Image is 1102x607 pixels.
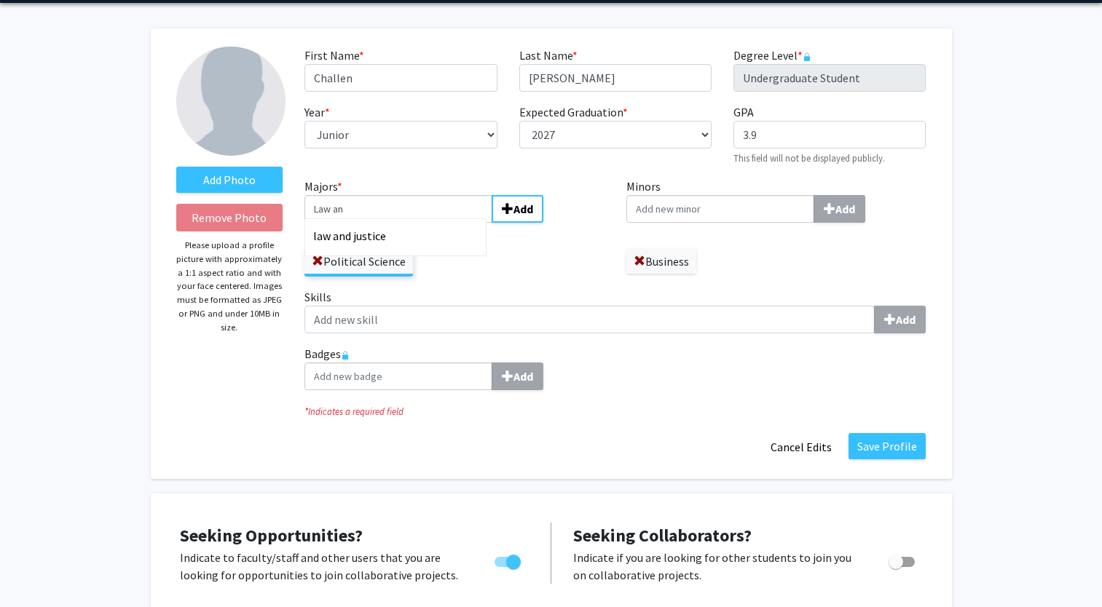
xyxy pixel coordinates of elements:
button: Badges [492,362,543,390]
b: Add [835,202,855,216]
div: Toggle [883,549,923,571]
img: Profile Picture [176,47,286,156]
button: Cancel Edits [761,433,841,461]
label: Last Name [519,47,578,64]
input: BadgesAdd [304,362,492,390]
label: GPA [733,103,754,121]
button: Remove Photo [176,204,283,231]
span: d justice [345,229,386,243]
button: Majors*law and justice [492,195,543,223]
label: AddProfile Picture [176,167,283,193]
label: Business [626,249,696,274]
button: Skills [874,306,926,333]
input: SkillsAdd [304,306,875,333]
label: Badges [304,345,926,390]
span: law an [313,229,345,243]
b: Add [513,202,533,216]
label: Year [304,103,330,121]
svg: This information is provided and automatically updated by the University of Kentucky and is not e... [803,52,811,61]
input: MinorsAdd [626,195,814,223]
label: Political Science [304,249,413,274]
b: Add [513,369,533,384]
button: Minors [814,195,865,223]
span: Seeking Collaborators? [573,524,752,547]
span: Seeking Opportunities? [180,524,363,547]
i: Indicates a required field [304,405,926,418]
button: Save Profile [849,433,926,459]
div: Toggle [489,549,529,571]
iframe: Chat [11,541,62,596]
small: This field will not be displayed publicly. [733,152,885,164]
label: Minors [626,178,926,223]
label: Expected Graduation [519,103,628,121]
label: Majors [304,178,605,223]
b: Add [896,312,916,327]
p: Indicate if you are looking for other students to join you on collaborative projects. [573,549,861,584]
p: Indicate to faculty/staff and other users that you are looking for opportunities to join collabor... [180,549,467,584]
p: Please upload a profile picture with approximately a 1:1 aspect ratio and with your face centered... [176,239,283,334]
label: Skills [304,288,926,333]
label: Degree Level [733,47,811,64]
label: First Name [304,47,364,64]
input: Majors*law and justiceAdd [304,195,492,223]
